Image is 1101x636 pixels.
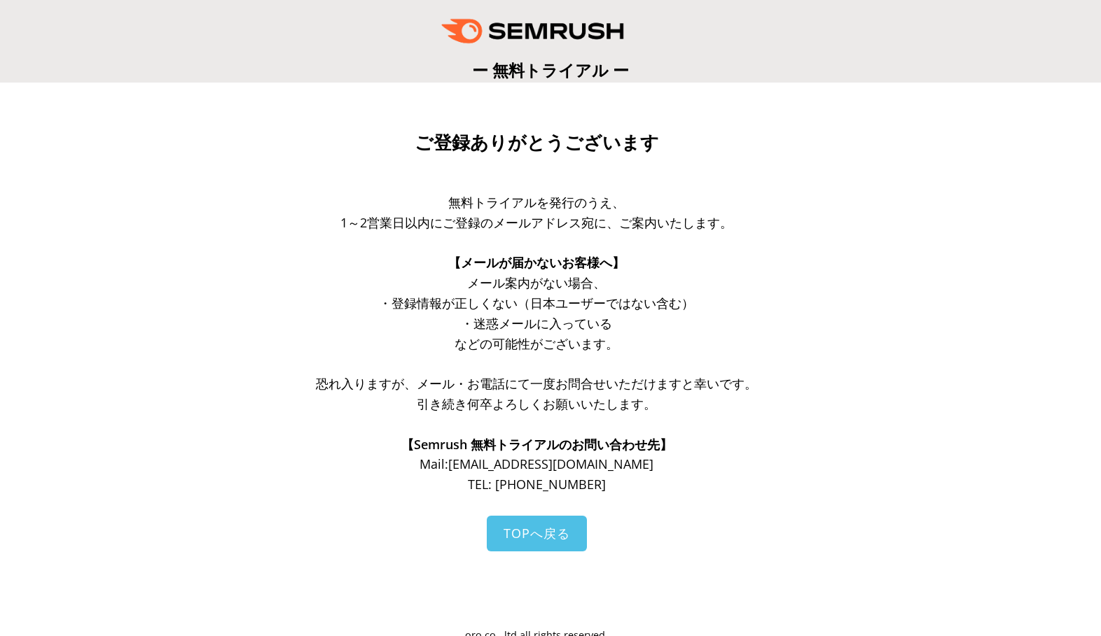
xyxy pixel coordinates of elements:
[448,254,625,271] span: 【メールが届かないお客様へ】
[415,132,659,153] span: ご登録ありがとうございます
[504,525,570,542] span: TOPへ戻る
[340,214,733,231] span: 1～2営業日以内にご登録のメールアドレス宛に、ご案内いたします。
[448,194,625,211] span: 無料トライアルを発行のうえ、
[467,274,606,291] span: メール案内がない場合、
[379,295,694,311] span: ・登録情報が正しくない（日本ユーザーではない含む）
[417,395,656,412] span: 引き続き何卒よろしくお願いいたします。
[316,375,757,392] span: 恐れ入りますが、メール・お電話にて一度お問合せいただけますと幸いです。
[401,436,672,453] span: 【Semrush 無料トライアルのお問い合わせ先】
[455,335,618,352] span: などの可能性がございます。
[487,516,587,551] a: TOPへ戻る
[468,476,606,493] span: TEL: [PHONE_NUMBER]
[472,59,629,81] span: ー 無料トライアル ー
[461,315,612,332] span: ・迷惑メールに入っている
[420,455,653,472] span: Mail: [EMAIL_ADDRESS][DOMAIN_NAME]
